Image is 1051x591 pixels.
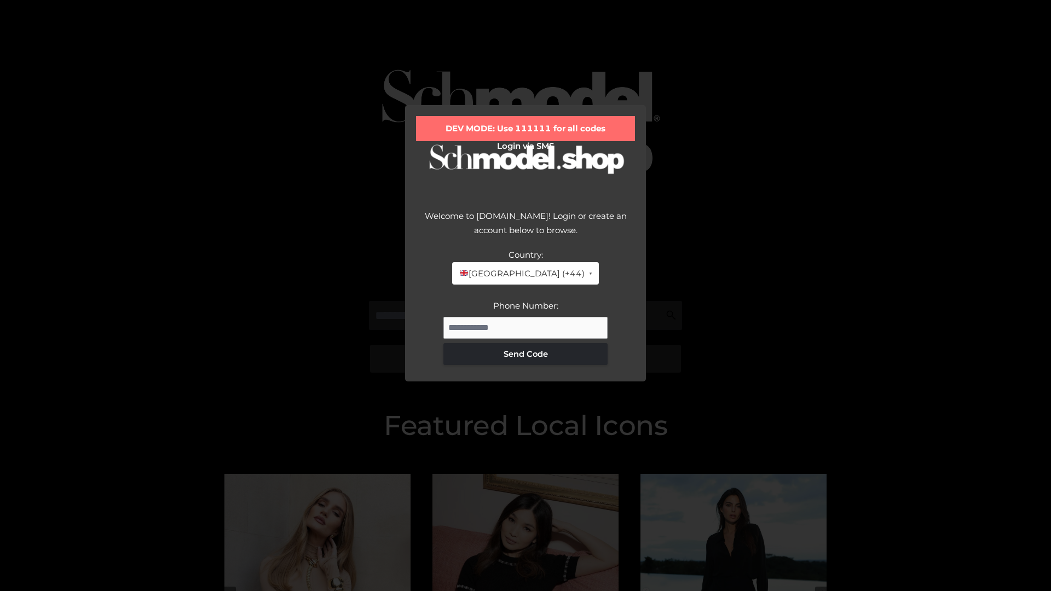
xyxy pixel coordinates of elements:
[416,116,635,141] div: DEV MODE: Use 111111 for all codes
[416,209,635,248] div: Welcome to [DOMAIN_NAME]! Login or create an account below to browse.
[509,250,543,260] label: Country:
[460,269,468,277] img: 🇬🇧
[443,343,608,365] button: Send Code
[459,266,584,281] span: [GEOGRAPHIC_DATA] (+44)
[416,141,635,151] h2: Login via SMS
[493,300,558,311] label: Phone Number:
